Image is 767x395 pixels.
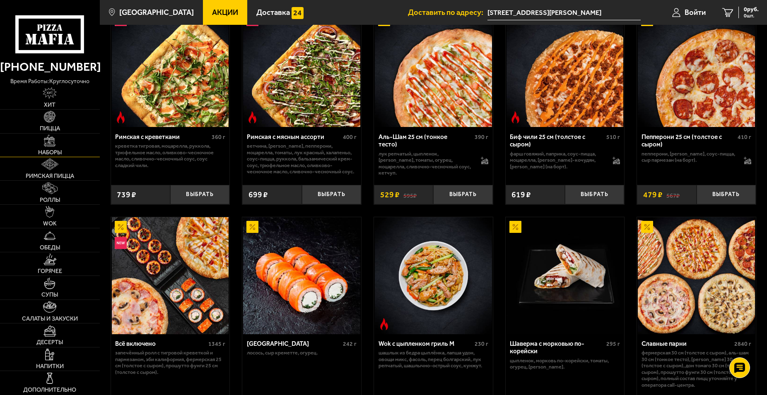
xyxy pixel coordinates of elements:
[642,350,751,388] p: Фермерская 30 см (толстое с сыром), Аль-Шам 30 см (тонкое тесто), [PERSON_NAME] 30 см (толстое с ...
[510,151,604,170] p: фарш говяжий, паприка, соус-пицца, моцарелла, [PERSON_NAME]-кочудян, [PERSON_NAME] (на борт).
[115,350,225,375] p: Запечённый ролл с тигровой креветкой и пармезаном, Эби Калифорния, Фермерская 25 см (толстое с сы...
[343,134,357,141] span: 400 г
[36,340,63,345] span: Десерты
[697,185,756,204] button: Выбрать
[248,191,268,199] span: 699 ₽
[247,340,341,348] div: [GEOGRAPHIC_DATA]
[666,191,680,199] s: 567 ₽
[247,143,357,175] p: ветчина, [PERSON_NAME], пепперони, моцарелла, томаты, лук красный, халапеньо, соус-пицца, руккола...
[408,9,487,17] span: Доставить по адресу:
[119,9,194,17] span: [GEOGRAPHIC_DATA]
[115,133,209,141] div: Римская с креветками
[246,221,258,233] img: Акционный
[208,340,225,347] span: 1345 г
[641,221,653,233] img: Акционный
[44,102,55,108] span: Хит
[744,7,759,12] span: 0 руб.
[41,292,58,298] span: Супы
[115,111,127,123] img: Острое блюдо
[212,9,238,17] span: Акции
[510,133,604,148] div: Биф чили 25 см (толстое с сыром)
[43,221,57,227] span: WOK
[247,350,357,356] p: лосось, Сыр креметте, огурец.
[507,217,624,334] img: Шаверма с морковью по-корейски
[115,143,225,168] p: креветка тигровая, моцарелла, руккола, трюфельное масло, оливково-чесночное масло, сливочно-чесно...
[115,340,206,348] div: Всё включено
[40,126,60,132] span: Пицца
[403,191,417,199] s: 595 ₽
[375,10,492,127] img: Аль-Шам 25 см (тонкое тесто)
[379,340,473,348] div: Wok с цыпленком гриль M
[117,191,136,199] span: 739 ₽
[242,10,361,127] a: НовинкаОстрое блюдоРимская с мясным ассорти
[375,217,492,334] img: Wok с цыпленком гриль M
[246,111,258,123] img: Острое блюдо
[642,133,736,148] div: Пепперони 25 см (толстое с сыром)
[606,134,620,141] span: 510 г
[734,340,751,347] span: 2840 г
[378,318,390,330] img: Острое блюдо
[638,217,755,334] img: Славные парни
[506,217,625,334] a: АкционныйШаверма с морковью по-корейски
[292,7,304,19] img: 15daf4d41897b9f0e9f617042186c801.svg
[374,10,493,127] a: АкционныйАль-Шам 25 см (тонкое тесто)
[170,185,229,204] button: Выбрать
[242,217,361,334] a: АкционныйФиладельфия
[36,364,64,369] span: Напитки
[642,340,732,348] div: Славные парни
[744,13,759,18] span: 0 шт.
[112,217,229,334] img: Всё включено
[23,387,76,393] span: Дополнительно
[642,151,736,163] p: пепперони, [PERSON_NAME], соус-пицца, сыр пармезан (на борт).
[475,134,488,141] span: 390 г
[111,10,230,127] a: НовинкаОстрое блюдоРимская с креветками
[38,268,62,274] span: Горячее
[507,10,624,127] img: Биф чили 25 см (толстое с сыром)
[256,9,290,17] span: Доставка
[212,134,225,141] span: 360 г
[115,237,127,249] img: Новинка
[685,9,706,17] span: Войти
[510,357,620,370] p: цыпленок, морковь по-корейски, томаты, огурец, [PERSON_NAME].
[379,350,488,369] p: шашлык из бедра цыплёнка, лапша удон, овощи микс, фасоль, перец болгарский, лук репчатый, шашлычн...
[243,217,360,334] img: Филадельфия
[433,185,492,204] button: Выбрать
[26,173,74,179] span: Римская пицца
[738,134,751,141] span: 410 г
[343,340,357,347] span: 242 г
[509,111,521,123] img: Острое блюдо
[565,185,624,204] button: Выбрать
[637,217,756,334] a: АкционныйСлавные парни
[374,217,493,334] a: Острое блюдоWok с цыпленком гриль M
[511,191,531,199] span: 619 ₽
[22,316,78,322] span: Салаты и закуски
[247,133,341,141] div: Римская с мясным ассорти
[112,10,229,127] img: Римская с креветками
[510,340,604,355] div: Шаверма с морковью по-корейски
[302,185,361,204] button: Выбрать
[40,197,60,203] span: Роллы
[643,191,663,199] span: 479 ₽
[506,10,625,127] a: Острое блюдоБиф чили 25 см (толстое с сыром)
[487,5,641,20] input: Ваш адрес доставки
[475,340,488,347] span: 230 г
[379,151,473,176] p: лук репчатый, цыпленок, [PERSON_NAME], томаты, огурец, моцарелла, сливочно-чесночный соус, кетчуп.
[606,340,620,347] span: 295 г
[38,150,62,156] span: Наборы
[115,221,127,233] img: Акционный
[380,191,400,199] span: 529 ₽
[379,133,473,148] div: Аль-Шам 25 см (тонкое тесто)
[637,10,756,127] a: АкционныйПепперони 25 см (толстое с сыром)
[509,221,521,233] img: Акционный
[40,245,60,251] span: Обеды
[638,10,755,127] img: Пепперони 25 см (толстое с сыром)
[111,217,230,334] a: АкционныйНовинкаВсё включено
[243,10,360,127] img: Римская с мясным ассорти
